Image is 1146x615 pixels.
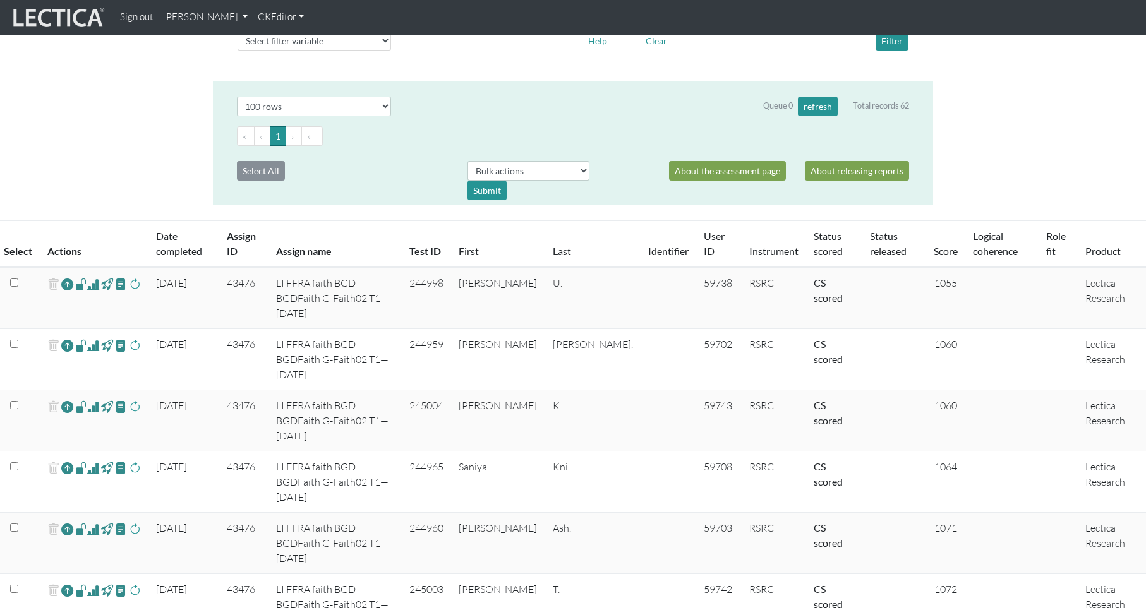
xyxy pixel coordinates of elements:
[934,399,957,412] span: 1060
[219,513,268,574] td: 43476
[156,230,202,257] a: Date completed
[451,329,545,390] td: [PERSON_NAME]
[61,398,73,416] a: Reopen
[270,126,286,146] button: Go to page 1
[704,230,725,257] a: User ID
[237,161,285,181] button: Select All
[1078,513,1146,574] td: Lectica Research
[47,520,59,539] span: delete
[763,97,909,116] div: Queue 0 Total records 62
[148,513,219,574] td: [DATE]
[545,267,641,329] td: U.
[129,338,141,353] span: rescore
[742,329,806,390] td: RSRC
[268,221,401,268] th: Assign name
[798,97,838,116] button: refresh
[696,267,742,329] td: 59738
[129,460,141,475] span: rescore
[402,221,451,268] th: Test ID
[459,245,479,257] a: First
[129,522,141,537] span: rescore
[115,460,127,475] span: view
[742,390,806,451] td: RSRC
[158,5,253,30] a: [PERSON_NAME]
[115,5,158,30] a: Sign out
[742,451,806,513] td: RSRC
[148,329,219,390] td: [DATE]
[268,329,401,390] td: LI FFRA faith BGD BGDFaith G-Faith02 T1—[DATE]
[545,390,641,451] td: K.
[640,31,673,51] button: Clear
[148,451,219,513] td: [DATE]
[129,277,141,292] span: rescore
[87,460,99,475] span: Analyst score
[61,275,73,294] a: Reopen
[669,161,786,181] a: About the assessment page
[87,338,99,353] span: Analyst score
[75,522,87,536] span: view
[934,338,957,350] span: 1060
[148,267,219,329] td: [DATE]
[115,583,127,597] span: view
[87,522,99,537] span: Analyst score
[268,513,401,574] td: LI FFRA faith BGD BGDFaith G-Faith02 T1—[DATE]
[648,245,689,257] a: Identifier
[696,329,742,390] td: 59702
[402,451,451,513] td: 244965
[75,460,87,475] span: view
[75,277,87,291] span: view
[696,513,742,574] td: 59703
[237,126,909,146] ul: Pagination
[61,520,73,539] a: Reopen
[814,583,843,610] a: Completed = assessment has been completed; CS scored = assessment has been CLAS scored; LS scored...
[582,31,613,51] button: Help
[402,513,451,574] td: 244960
[934,460,957,473] span: 1064
[253,5,309,30] a: CKEditor
[934,245,958,257] a: Score
[545,513,641,574] td: Ash.
[268,451,401,513] td: LI FFRA faith BGD BGDFaith G-Faith02 T1—[DATE]
[268,267,401,329] td: LI FFRA faith BGD BGDFaith G-Faith02 T1—[DATE]
[402,329,451,390] td: 244959
[61,459,73,477] a: Reopen
[402,390,451,451] td: 245004
[814,399,843,426] a: Completed = assessment has been completed; CS scored = assessment has been CLAS scored; LS scored...
[451,267,545,329] td: [PERSON_NAME]
[219,267,268,329] td: 43476
[101,277,113,291] span: view
[61,582,73,600] a: Reopen
[219,390,268,451] td: 43476
[582,33,613,45] a: Help
[148,390,219,451] td: [DATE]
[101,460,113,475] span: view
[101,522,113,536] span: view
[467,181,507,200] div: Submit
[1078,390,1146,451] td: Lectica Research
[870,230,907,257] a: Status released
[87,399,99,414] span: Analyst score
[545,451,641,513] td: Kni.
[814,522,843,549] a: Completed = assessment has been completed; CS scored = assessment has been CLAS scored; LS scored...
[451,513,545,574] td: [PERSON_NAME]
[75,583,87,597] span: view
[1085,245,1121,257] a: Product
[47,398,59,416] span: delete
[115,277,127,291] span: view
[742,267,806,329] td: RSRC
[814,230,843,257] a: Status scored
[47,459,59,477] span: delete
[75,399,87,414] span: view
[87,583,99,598] span: Analyst score
[934,277,957,289] span: 1055
[805,161,909,181] a: About releasing reports
[696,390,742,451] td: 59743
[115,522,127,536] span: view
[47,337,59,355] span: delete
[934,583,957,595] span: 1072
[545,329,641,390] td: [PERSON_NAME].
[749,245,799,257] a: Instrument
[129,583,141,598] span: rescore
[47,275,59,294] span: delete
[47,582,59,600] span: delete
